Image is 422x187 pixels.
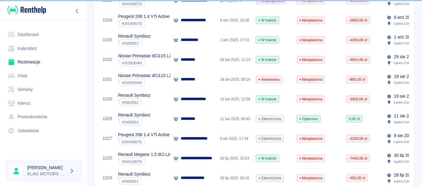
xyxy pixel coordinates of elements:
[103,116,112,122] a: 1028
[394,60,422,66] p: Łącko , Czerniec 10
[346,18,369,23] span: -2900,00 zł
[118,132,170,138] p: Peugeot 208 1.4 VTi Active
[118,39,150,47] div: `
[27,165,67,171] h6: [PERSON_NAME]
[394,159,422,164] p: Łącko , Czerniec 10
[73,7,82,15] button: Zwiń nawigację
[256,18,279,23] span: W trakcie
[120,21,144,26] span: KNS4987S
[118,92,150,99] p: Renault Symbioz
[120,2,144,6] span: KNS4987S
[217,148,253,168] div: 30 lip 2025, 10:24
[217,10,253,30] div: 8 wrz 2025, 16:36
[394,80,422,85] p: Łącko , Czerniec 10
[103,155,112,161] a: 1025
[346,57,369,63] span: -4904,00 zł
[118,99,150,106] div: `
[118,177,150,185] div: `
[346,175,367,181] span: -450,00 zł
[346,156,369,161] span: -7440,00 zł
[394,40,422,46] p: Łącko , Czerniec 10
[297,96,325,102] span: Nieopłacona
[103,17,112,23] a: 1034
[120,100,141,105] span: KN8356J
[217,129,253,148] div: 8 sie 2025, 17:34
[5,110,82,124] a: Powiadomienia
[256,175,284,181] span: Zakończona
[103,175,112,181] a: 1024
[118,59,193,67] div: `
[120,80,145,85] span: KNS9304N
[256,57,279,63] span: W trakcie
[118,13,170,20] p: Peugeot 208 1.4 VTi Active
[118,171,150,177] p: Renault Symbioz
[118,79,193,86] div: `
[297,136,325,141] span: Nieopłacona
[217,70,253,89] div: 29 sie 2025, 08:14
[118,33,150,39] p: Renault Symbioz
[118,151,179,158] p: Renault Megane 1.5 dCi Limited
[27,171,67,177] p: KLAG MOTORS Rent a Car
[217,30,253,50] div: 1 wrz 2025, 17:16
[5,83,82,96] a: Serwisy
[120,41,141,46] span: KN8356J
[120,140,144,144] span: KNS4987S
[7,5,46,15] img: Renthelp logo
[118,53,193,59] p: Nissan Primastar dCi115 L2H1P2 Extra
[297,116,320,122] span: Opłacona
[394,178,422,184] p: Łącko , Czerniec 10
[120,120,141,124] span: KN8356J
[297,77,325,82] span: Nieopłacona
[346,136,369,141] span: -1200,00 zł
[346,37,369,43] span: -4350,00 zł
[256,156,279,161] span: W trakcie
[256,77,282,82] span: Anulowana
[256,136,284,141] span: Zakończona
[394,1,422,6] p: Łącko , Czerniec 10
[103,96,112,102] a: 1030
[297,156,325,161] span: Nieopłacona
[103,135,112,142] a: 1027
[5,55,82,69] a: Rezerwacje
[217,50,253,70] div: 29 sie 2025, 11:23
[217,109,253,129] div: 11 sie 2025, 06:45
[103,56,112,63] a: 1032
[5,5,46,15] a: Renthelp logo
[5,96,82,110] a: Klienci
[217,89,253,109] div: 19 sie 2025, 12:58
[394,21,422,26] p: Łącko , Czerniec 10
[256,37,279,43] span: W trakcie
[5,124,82,138] a: Ustawienia
[297,57,325,63] span: Nieopłacona
[118,158,179,165] div: `
[120,179,141,184] span: KN8356J
[346,116,362,122] span: 0,00 zł
[346,77,367,82] span: -800,00 zł
[394,119,422,125] p: Łącko , Czerniec 10
[394,139,422,144] p: Łącko , Czerniec 10
[118,138,170,145] div: `
[5,28,82,42] a: Dashboard
[120,159,145,164] span: KNS1887N
[5,69,82,83] a: Flota
[103,37,112,43] a: 1033
[394,100,422,105] p: Łącko , Czerniec 10
[297,175,325,181] span: Nieopłacona
[118,20,170,27] div: `
[118,72,193,79] p: Nissan Primastar dCi115 L2H1P2 Extra
[256,116,284,122] span: Zakończona
[5,42,82,55] a: Kalendarz
[297,37,325,43] span: Nieopłacona
[103,76,112,83] a: 1031
[120,61,145,65] span: KNS9304N
[256,96,279,102] span: W trakcie
[118,112,150,118] p: Renault Symbioz
[346,96,369,102] span: -1900,00 zł
[118,118,150,126] div: `
[297,18,325,23] span: Nieopłacona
